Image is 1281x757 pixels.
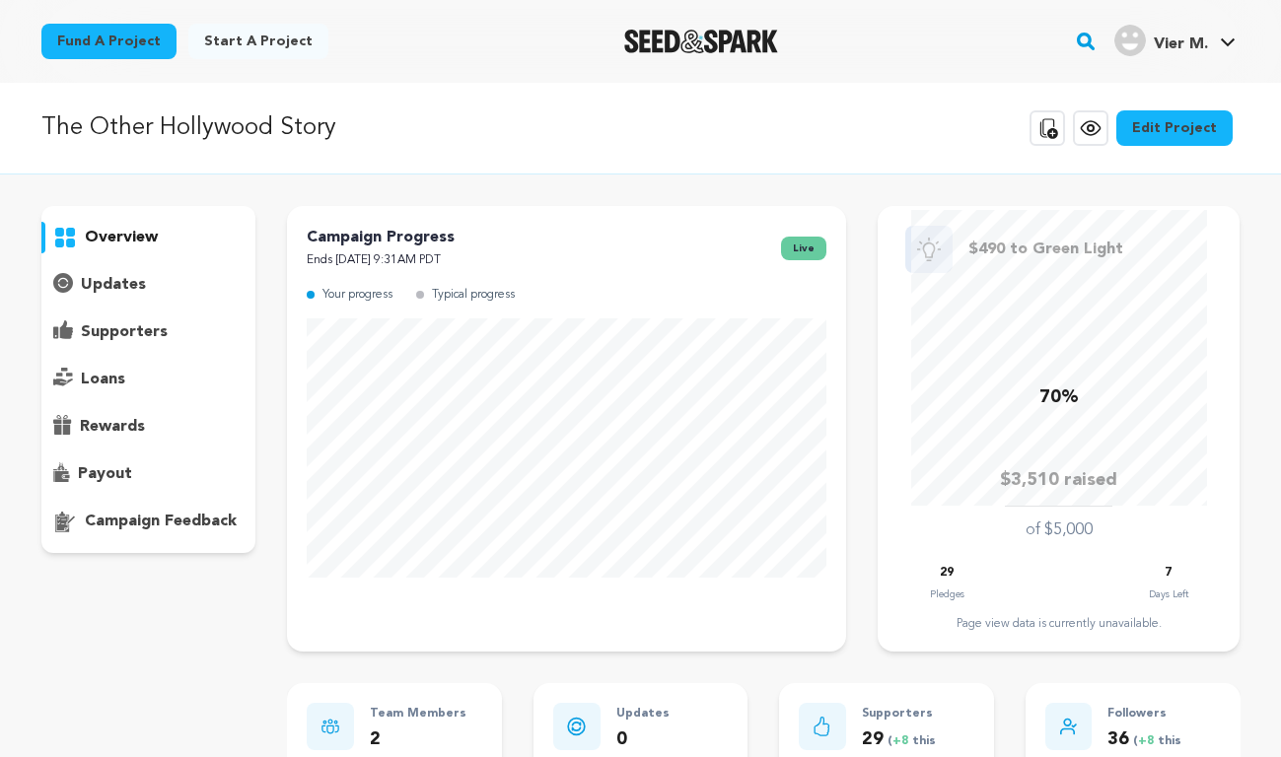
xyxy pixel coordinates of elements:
span: +8 [1138,735,1158,747]
p: Updates [616,703,670,725]
img: user.png [1114,25,1146,56]
a: Fund a project [41,24,177,59]
div: Vier M.'s Profile [1114,25,1208,56]
p: Campaign Progress [307,226,455,249]
span: +8 [892,735,912,747]
a: Start a project [188,24,328,59]
span: Vier M.'s Profile [1110,21,1240,62]
p: 0 [616,725,670,754]
p: Your progress [322,284,392,307]
p: 70% [1039,383,1079,412]
p: Days Left [1149,585,1188,604]
a: Vier M.'s Profile [1110,21,1240,56]
img: Seed&Spark Logo Dark Mode [624,30,779,53]
button: updates [41,269,256,301]
p: campaign feedback [85,510,237,533]
button: supporters [41,316,256,348]
a: Edit Project [1116,110,1233,146]
p: supporters [81,320,168,344]
p: 7 [1165,562,1172,585]
div: Page view data is currently unavailable. [897,616,1220,632]
p: Ends [DATE] 9:31AM PDT [307,249,455,272]
p: Supporters [862,703,974,725]
p: 2 [370,725,466,754]
p: 29 [940,562,954,585]
p: The Other Hollywood Story [41,110,336,146]
span: live [781,237,826,260]
p: updates [81,273,146,297]
p: Pledges [930,585,964,604]
p: Typical progress [432,284,515,307]
button: loans [41,364,256,395]
p: Followers [1107,703,1220,725]
p: overview [85,226,158,249]
a: Seed&Spark Homepage [624,30,779,53]
p: of $5,000 [1026,518,1093,542]
span: Vier M. [1154,36,1208,52]
button: overview [41,222,256,253]
p: Team Members [370,703,466,725]
button: rewards [41,411,256,443]
button: campaign feedback [41,506,256,537]
p: payout [78,462,132,486]
p: rewards [80,415,145,439]
button: payout [41,458,256,490]
p: loans [81,368,125,391]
